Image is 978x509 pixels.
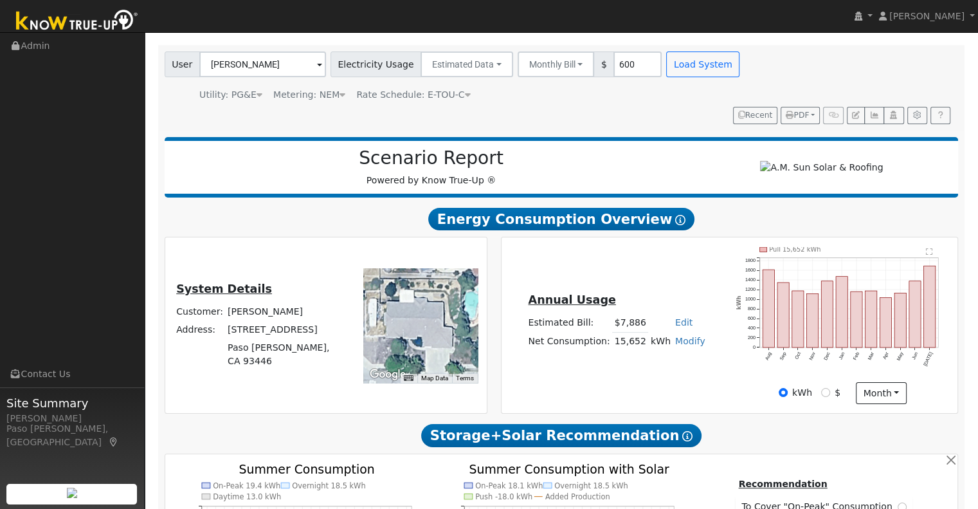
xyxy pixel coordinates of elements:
[675,317,693,328] a: Edit
[883,107,903,125] button: Login As
[930,107,950,125] a: Help Link
[748,306,756,311] text: 800
[792,291,804,347] rect: onclick=""
[822,281,833,347] rect: onclick=""
[837,276,848,347] rect: onclick=""
[176,282,272,295] u: System Details
[923,351,934,367] text: [DATE]
[786,111,809,120] span: PDF
[927,248,934,255] text: 
[239,461,375,476] text: Summer Consumption
[889,11,964,21] span: [PERSON_NAME]
[469,461,670,476] text: Summer Consumption with Solar
[526,314,612,333] td: Estimated Bill:
[226,303,346,321] td: [PERSON_NAME]
[213,481,280,490] text: On-Peak 19.4 kWh
[853,351,861,361] text: Feb
[864,107,884,125] button: Multi-Series Graph
[925,266,936,347] rect: onclick=""
[763,270,774,347] rect: onclick=""
[911,351,919,361] text: Jun
[555,481,629,490] text: Overnight 18.5 kWh
[177,147,685,169] h2: Scenario Report
[675,215,685,225] i: Show Help
[770,246,822,253] text: Pull 15,652 kWh
[612,332,648,351] td: 15,652
[526,332,612,351] td: Net Consumption:
[292,481,366,490] text: Overnight 18.5 kWh
[528,293,615,306] u: Annual Usage
[675,336,705,346] a: Modify
[745,267,756,273] text: 1600
[213,492,281,501] text: Daytime 13.0 kWh
[331,51,421,77] span: Electricity Usage
[6,422,138,449] div: Paso [PERSON_NAME], [GEOGRAPHIC_DATA]
[838,351,846,361] text: Jan
[612,314,648,333] td: $7,886
[896,351,905,362] text: May
[174,303,226,321] td: Customer:
[404,374,413,383] button: Keyboard shortcuts
[745,286,756,292] text: 1200
[865,291,877,347] rect: onclick=""
[764,351,773,362] text: Aug
[851,292,863,347] rect: onclick=""
[367,366,409,383] img: Google
[880,297,892,347] rect: onclick=""
[738,479,827,489] u: Recommendation
[174,321,226,339] td: Address:
[781,107,820,125] button: PDF
[748,315,756,321] text: 600
[67,488,77,498] img: retrieve
[593,51,614,77] span: $
[226,321,346,339] td: [STREET_ADDRESS]
[779,388,788,397] input: kWh
[821,388,830,397] input: $
[356,89,470,100] span: Alias: None
[777,282,789,347] rect: onclick=""
[421,51,513,77] button: Estimated Data
[165,51,200,77] span: User
[736,295,743,310] text: kWh
[907,107,927,125] button: Settings
[199,88,262,102] div: Utility: PG&E
[867,351,876,361] text: Mar
[847,107,865,125] button: Edit User
[823,351,832,361] text: Dec
[745,257,756,263] text: 1800
[10,7,145,36] img: Know True-Up
[748,335,756,340] text: 200
[367,366,409,383] a: Open this area in Google Maps (opens a new window)
[108,437,120,447] a: Map
[748,325,756,331] text: 400
[745,277,756,282] text: 1400
[682,431,693,441] i: Show Help
[910,281,921,347] rect: onclick=""
[733,107,778,125] button: Recent
[476,481,543,490] text: On-Peak 18.1 kWh
[895,293,907,347] rect: onclick=""
[792,386,812,400] label: kWh
[807,293,819,347] rect: onclick=""
[546,492,611,501] text: Added Production
[456,375,474,382] a: Terms (opens in new tab)
[666,51,739,77] button: Load System
[882,351,891,360] text: Apr
[273,88,345,102] div: Metering: NEM
[745,296,756,302] text: 1000
[518,51,595,77] button: Monthly Bill
[835,386,840,400] label: $
[421,374,448,383] button: Map Data
[808,351,817,361] text: Nov
[856,382,907,404] button: month
[199,51,326,77] input: Select a User
[428,208,694,231] span: Energy Consumption Overview
[476,492,533,501] text: Push -18.0 kWh
[421,424,702,447] span: Storage+Solar Recommendation
[171,147,692,187] div: Powered by Know True-Up ®
[6,412,138,425] div: [PERSON_NAME]
[753,344,756,350] text: 0
[779,351,788,362] text: Sep
[6,394,138,412] span: Site Summary
[648,332,673,351] td: kWh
